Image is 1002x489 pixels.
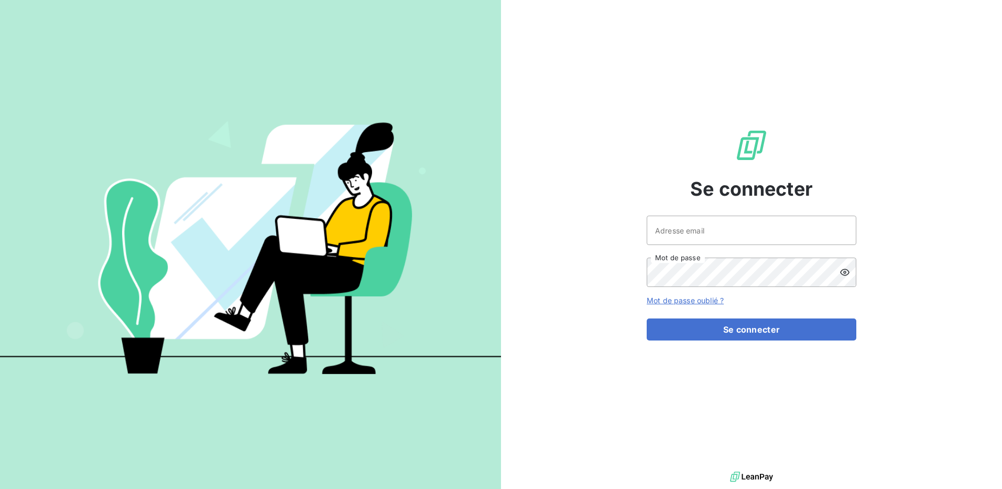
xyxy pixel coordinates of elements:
[647,318,856,341] button: Se connecter
[647,296,724,305] a: Mot de passe oublié ?
[647,216,856,245] input: placeholder
[730,469,773,485] img: logo
[690,175,813,203] span: Se connecter
[735,129,768,162] img: Logo LeanPay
